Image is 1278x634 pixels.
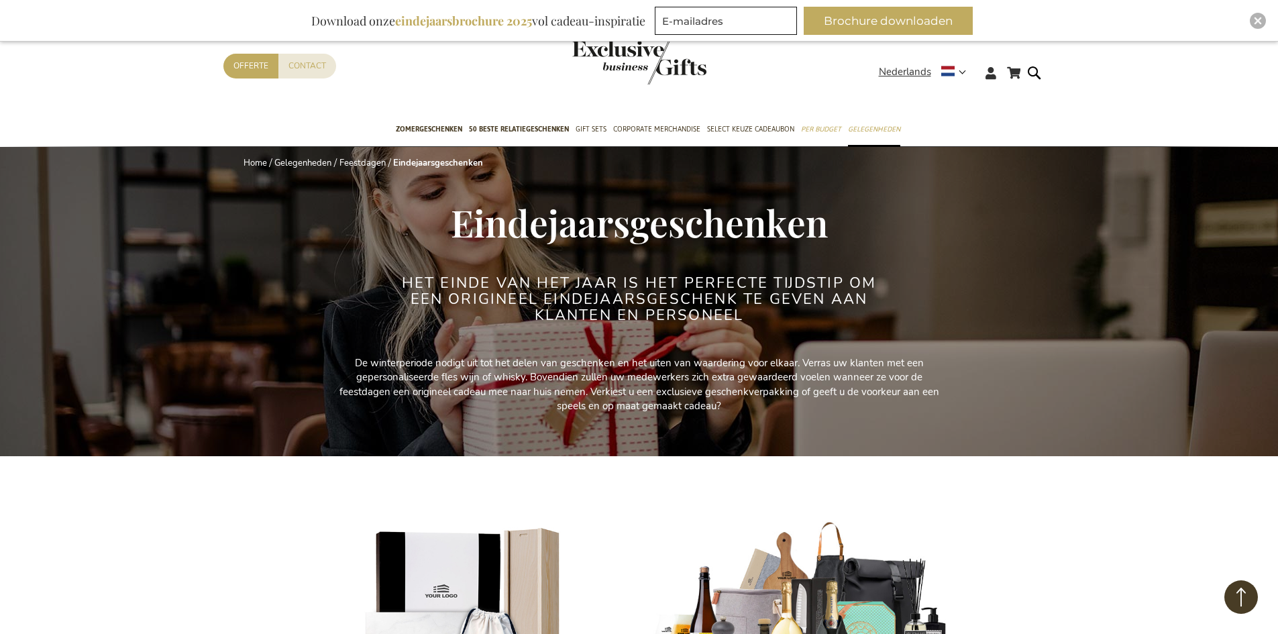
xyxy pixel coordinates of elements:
[244,157,267,169] a: Home
[801,122,841,136] span: Per Budget
[339,157,386,169] a: Feestdagen
[395,13,532,29] b: eindejaarsbrochure 2025
[278,54,336,78] a: Contact
[1250,13,1266,29] div: Close
[613,122,700,136] span: Corporate Merchandise
[572,40,706,85] img: Exclusive Business gifts logo
[337,356,941,414] p: De winterperiode nodigt uit tot het delen van geschenken en het uiten van waardering voor elkaar....
[707,122,794,136] span: Select Keuze Cadeaubon
[451,197,828,247] span: Eindejaarsgeschenken
[393,157,483,169] strong: Eindejaarsgeschenken
[879,64,975,80] div: Nederlands
[305,7,651,35] div: Download onze vol cadeau-inspiratie
[223,54,278,78] a: Offerte
[576,122,606,136] span: Gift Sets
[388,275,891,324] h2: Het einde van het jaar is het perfecte tijdstip om een origineel eindejaarsgeschenk te geven aan ...
[848,122,900,136] span: Gelegenheden
[879,64,931,80] span: Nederlands
[396,122,462,136] span: Zomergeschenken
[655,7,801,39] form: marketing offers and promotions
[572,40,639,85] a: store logo
[655,7,797,35] input: E-mailadres
[469,122,569,136] span: 50 beste relatiegeschenken
[1254,17,1262,25] img: Close
[274,157,331,169] a: Gelegenheden
[804,7,973,35] button: Brochure downloaden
